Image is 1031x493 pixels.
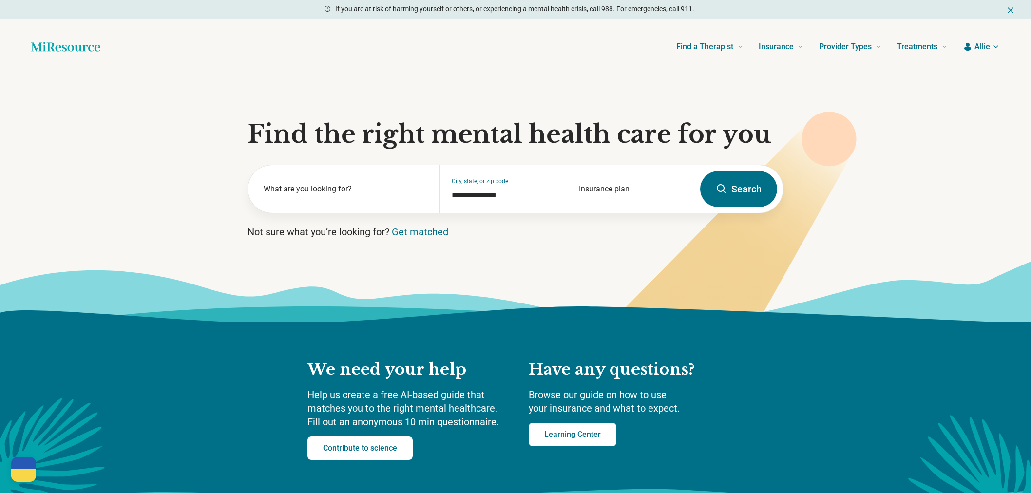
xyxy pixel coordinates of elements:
[1006,4,1015,16] button: Dismiss
[248,120,783,149] h1: Find the right mental health care for you
[676,27,743,66] a: Find a Therapist
[759,27,803,66] a: Insurance
[31,37,100,57] a: Home page
[529,388,724,415] p: Browse our guide on how to use your insurance and what to expect.
[974,41,990,53] span: Allie
[248,225,783,239] p: Not sure what you’re looking for?
[264,183,428,195] label: What are you looking for?
[700,171,777,207] button: Search
[529,360,724,380] h2: Have any questions?
[819,27,881,66] a: Provider Types
[529,423,616,446] a: Learning Center
[307,388,509,429] p: Help us create a free AI-based guide that matches you to the right mental healthcare. Fill out an...
[392,226,448,238] a: Get matched
[819,40,872,54] span: Provider Types
[307,436,413,460] a: Contribute to science
[335,4,694,14] p: If you are at risk of harming yourself or others, or experiencing a mental health crisis, call 98...
[963,41,1000,53] button: Allie
[897,40,937,54] span: Treatments
[676,40,733,54] span: Find a Therapist
[897,27,947,66] a: Treatments
[759,40,794,54] span: Insurance
[307,360,509,380] h2: We need your help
